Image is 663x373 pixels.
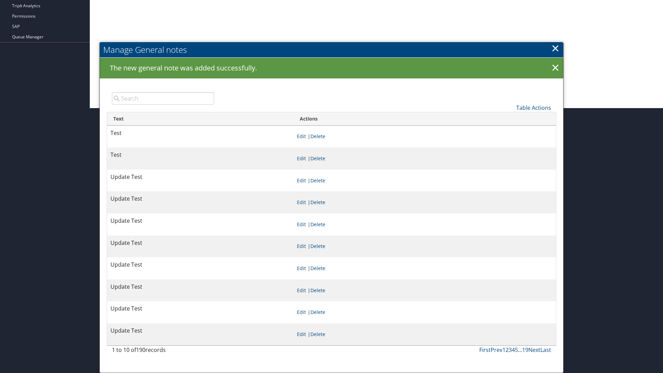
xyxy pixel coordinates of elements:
[310,287,325,294] a: Delete
[518,346,522,354] span: …
[294,279,556,302] td: |
[310,309,325,315] a: Delete
[310,331,325,337] a: Delete
[110,173,290,182] p: Update Test
[110,217,290,226] p: Update Test
[110,239,290,248] p: Update Test
[294,213,556,236] td: |
[297,243,306,249] a: Edit
[294,323,556,345] td: |
[310,199,325,205] a: Delete
[509,346,512,354] a: 3
[110,304,290,313] p: Update Test
[297,265,306,271] a: Edit
[107,112,294,126] th: Text
[297,133,306,140] a: Edit
[297,309,306,315] a: Edit
[310,155,325,162] a: Delete
[297,177,306,184] a: Edit
[297,287,306,294] a: Edit
[294,236,556,258] td: |
[512,346,515,354] a: 4
[294,147,556,170] td: |
[100,58,563,78] div: The new general note was added successfully.
[310,177,325,184] a: Delete
[110,326,290,335] p: Update Test
[110,260,290,269] p: Update Test
[297,331,306,337] a: Edit
[516,104,551,112] a: Table Actions
[522,346,528,354] a: 19
[549,61,561,75] a: ×
[100,42,563,57] h2: Manage General notes
[110,194,290,203] p: Update Test
[294,257,556,279] td: |
[310,265,325,271] a: Delete
[294,112,556,126] th: Actions
[297,199,306,205] a: Edit
[502,346,506,354] a: 1
[551,41,559,55] a: ×
[136,346,145,354] span: 190
[310,243,325,249] a: Delete
[310,221,325,228] a: Delete
[112,92,214,105] input: Search
[297,221,306,228] a: Edit
[540,346,551,354] a: Last
[110,129,290,138] p: Test
[110,151,290,160] p: Test
[506,346,509,354] a: 2
[294,126,556,148] td: |
[297,155,306,162] a: Edit
[110,283,290,291] p: Update Test
[528,346,540,354] a: Next
[479,346,491,354] a: First
[515,346,518,354] a: 5
[294,170,556,192] td: |
[294,301,556,323] td: |
[491,346,502,354] a: Prev
[294,191,556,213] td: |
[112,346,214,357] div: 1 to 10 of records
[310,133,325,140] a: Delete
